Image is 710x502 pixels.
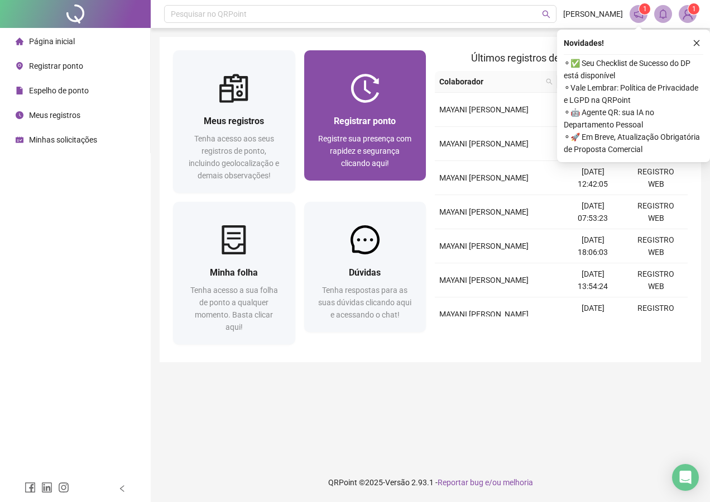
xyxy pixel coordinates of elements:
[439,241,529,250] span: MAYANI [PERSON_NAME]
[625,297,688,331] td: REGISTRO WEB
[546,78,553,85] span: search
[190,286,278,331] span: Tenha acesso a sua folha de ponto a qualquer momento. Basta clicar aqui!
[118,485,126,492] span: left
[29,135,97,144] span: Minhas solicitações
[634,9,644,19] span: notification
[16,37,23,45] span: home
[439,75,541,88] span: Colaborador
[58,482,69,493] span: instagram
[173,50,295,193] a: Meus registrosTenha acesso aos seus registros de ponto, incluindo geolocalização e demais observa...
[16,62,23,70] span: environment
[564,57,703,82] span: ⚬ ✅ Seu Checklist de Sucesso do DP está disponível
[438,478,533,487] span: Reportar bug e/ou melhoria
[439,105,529,114] span: MAYANI [PERSON_NAME]
[563,8,623,20] span: [PERSON_NAME]
[625,161,688,195] td: REGISTRO WEB
[544,73,555,90] span: search
[318,134,411,168] span: Registre sua presença com rapidez e segurança clicando aqui!
[625,229,688,263] td: REGISTRO WEB
[29,86,89,95] span: Espelho de ponto
[562,161,625,195] td: [DATE] 12:42:05
[471,52,651,64] span: Últimos registros de ponto sincronizados
[562,263,625,297] td: [DATE] 13:54:24
[564,82,703,106] span: ⚬ Vale Lembrar: Política de Privacidade e LGPD na QRPoint
[16,87,23,94] span: file
[29,37,75,46] span: Página inicial
[439,276,529,285] span: MAYANI [PERSON_NAME]
[318,286,411,319] span: Tenha respostas para as suas dúvidas clicando aqui e acessando o chat!
[625,263,688,297] td: REGISTRO WEB
[304,50,426,181] a: Registrar pontoRegistre sua presença com rapidez e segurança clicando aqui!
[189,134,279,180] span: Tenha acesso aos seus registros de ponto, incluindo geolocalização e demais observações!
[639,3,650,15] sup: 1
[41,482,52,493] span: linkedin
[643,5,647,13] span: 1
[562,229,625,263] td: [DATE] 18:06:03
[693,39,701,47] span: close
[334,116,396,126] span: Registrar ponto
[385,478,410,487] span: Versão
[173,202,295,344] a: Minha folhaTenha acesso a sua folha de ponto a qualquer momento. Basta clicar aqui!
[679,6,696,22] img: 92120
[564,37,604,49] span: Novidades !
[439,207,529,216] span: MAYANI [PERSON_NAME]
[25,482,36,493] span: facebook
[29,61,83,70] span: Registrar ponto
[625,195,688,229] td: REGISTRO WEB
[439,310,529,319] span: MAYANI [PERSON_NAME]
[658,9,668,19] span: bell
[562,195,625,229] td: [DATE] 07:53:23
[564,131,703,155] span: ⚬ 🚀 Em Breve, Atualização Obrigatória de Proposta Comercial
[151,463,710,502] footer: QRPoint © 2025 - 2.93.1 -
[562,297,625,331] td: [DATE] 12:40:02
[304,202,426,332] a: DúvidasTenha respostas para as suas dúvidas clicando aqui e acessando o chat!
[16,136,23,144] span: schedule
[204,116,264,126] span: Meus registros
[542,10,550,18] span: search
[439,173,529,182] span: MAYANI [PERSON_NAME]
[349,267,381,278] span: Dúvidas
[29,111,80,120] span: Meus registros
[564,106,703,131] span: ⚬ 🤖 Agente QR: sua IA no Departamento Pessoal
[439,139,529,148] span: MAYANI [PERSON_NAME]
[672,464,699,491] div: Open Intercom Messenger
[16,111,23,119] span: clock-circle
[688,3,699,15] sup: Atualize o seu contato no menu Meus Dados
[210,267,258,278] span: Minha folha
[692,5,696,13] span: 1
